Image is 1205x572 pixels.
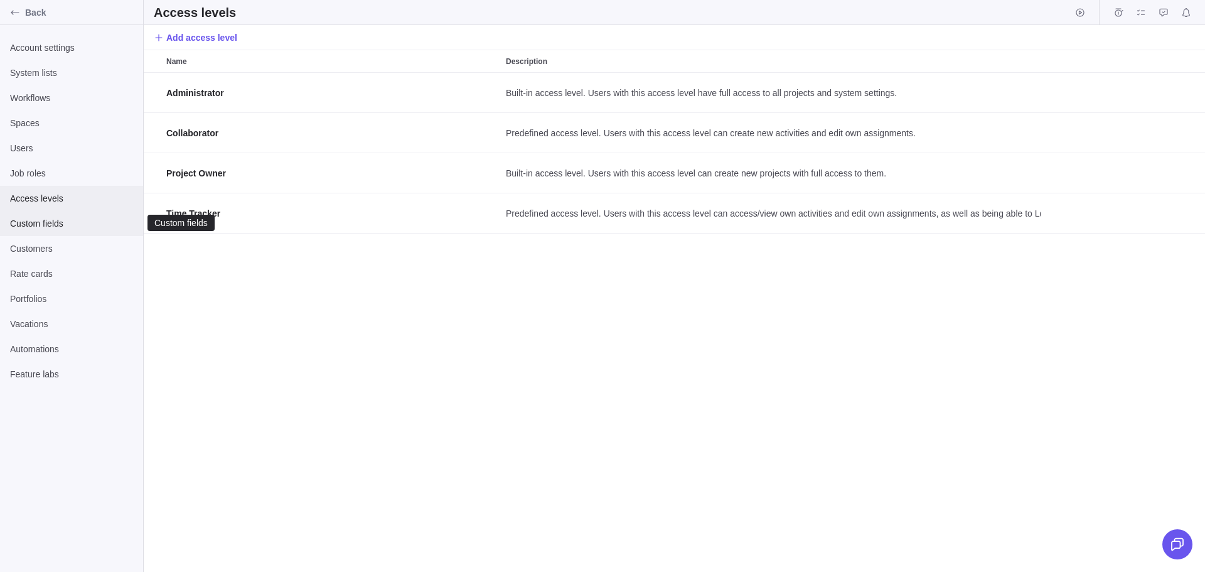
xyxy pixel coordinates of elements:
[161,153,501,193] div: Name
[501,193,1041,233] div: Predefined access level. Users with this access level can access/view own activities and edit own...
[1132,4,1150,21] span: My assignments
[154,29,237,46] span: Add access level
[1177,4,1195,21] span: Notifications
[166,31,237,44] span: Add access level
[1155,9,1172,19] a: Approval requests
[153,218,209,228] div: Custom fields
[161,153,501,193] div: Project Owner
[10,192,133,205] span: Access levels
[1110,4,1127,21] span: Time logs
[1155,4,1172,21] span: Approval requests
[10,41,133,54] span: Account settings
[501,153,1041,193] div: Built-in access level. Users with this access level can create new projects with full access to t...
[10,267,133,280] span: Rate cards
[161,193,501,233] div: Time Tracker
[10,318,133,330] span: Vacations
[10,293,133,305] span: Portfolios
[161,193,501,234] div: Name
[10,167,133,180] span: Job roles
[161,50,501,72] div: Name
[10,343,133,355] span: Automations
[161,73,501,112] div: Administrator
[166,167,226,180] span: Project Owner
[1177,9,1195,19] a: Notifications
[10,242,133,255] span: Customers
[501,113,1041,153] div: Description
[166,87,224,99] span: Administrator
[10,368,133,380] span: Feature labs
[501,193,1041,234] div: Description
[161,73,501,113] div: Name
[501,73,1041,112] div: Built-in access level. Users with this access level have full access to all projects and system s...
[10,217,133,230] span: Custom fields
[25,6,138,19] span: Back
[501,73,1041,113] div: Description
[161,113,501,153] div: Collaborator
[501,153,1041,193] div: Description
[506,55,547,68] span: Description
[10,92,133,104] span: Workflows
[166,127,218,139] span: Collaborator
[506,127,916,139] span: Predefined access level. Users with this access level can create new activities and edit own assi...
[506,207,1041,220] span: Predefined access level. Users with this access level can access/view own activities and edit own...
[166,55,187,68] span: Name
[506,167,886,180] span: Built-in access level. Users with this access level can create new projects with full access to t...
[1132,9,1150,19] a: My assignments
[10,142,133,154] span: Users
[166,207,220,220] span: Time Tracker
[10,67,133,79] span: System lists
[501,50,1041,72] div: Description
[501,113,1041,153] div: Predefined access level. Users with this access level can create new activities and edit own assi...
[1110,9,1127,19] a: Time logs
[1071,4,1089,21] span: Start timer
[161,113,501,153] div: Name
[154,4,236,21] h2: Access levels
[506,87,897,99] span: Built-in access level. Users with this access level have full access to all projects and system s...
[144,73,1205,572] div: grid
[10,117,133,129] span: Spaces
